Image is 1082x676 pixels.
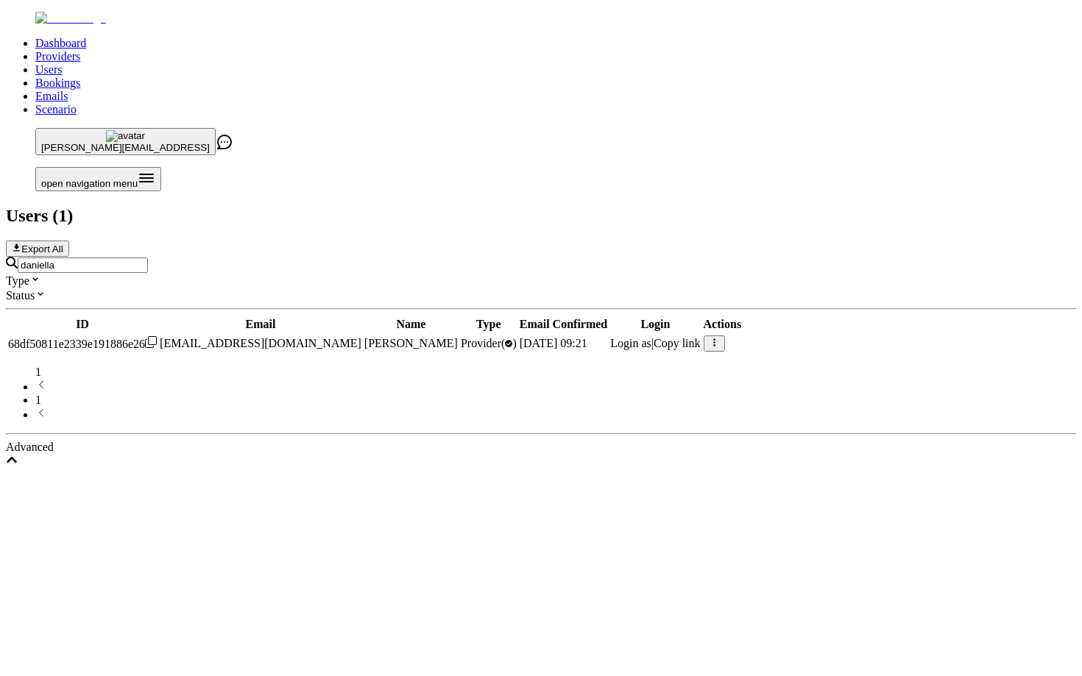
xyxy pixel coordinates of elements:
[18,257,148,273] input: Search by email
[35,103,77,115] a: Scenario
[35,394,1076,407] li: pagination item 1 active
[35,379,1076,394] li: previous page button
[6,273,1076,288] div: Type
[609,317,701,332] th: Login
[703,317,743,332] th: Actions
[610,337,700,350] div: |
[35,128,216,155] button: avatar[PERSON_NAME][EMAIL_ADDRESS]
[159,317,362,332] th: Email
[460,317,517,332] th: Type
[7,317,158,332] th: ID
[35,366,41,378] span: 1
[6,288,1076,302] div: Status
[35,77,80,89] a: Bookings
[6,206,1076,226] h2: Users ( 1 )
[35,37,86,49] a: Dashboard
[610,337,651,349] span: Login as
[35,50,80,63] a: Providers
[6,366,1076,421] nav: pagination navigation
[160,337,361,349] span: [EMAIL_ADDRESS][DOMAIN_NAME]
[654,337,701,349] span: Copy link
[35,167,161,191] button: Open menu
[6,241,69,257] button: Export All
[8,336,157,351] div: Click to copy
[41,178,138,189] span: open navigation menu
[461,337,517,349] span: validated
[6,441,54,453] span: Advanced
[35,407,1076,421] li: next page button
[35,12,106,25] img: Fluum Logo
[106,130,145,142] img: avatar
[35,63,62,76] a: Users
[520,337,587,349] span: [DATE] 09:21
[519,317,609,332] th: Email Confirmed
[364,337,458,349] span: [PERSON_NAME]
[35,90,68,102] a: Emails
[41,142,210,153] span: [PERSON_NAME][EMAIL_ADDRESS]
[364,317,459,332] th: Name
